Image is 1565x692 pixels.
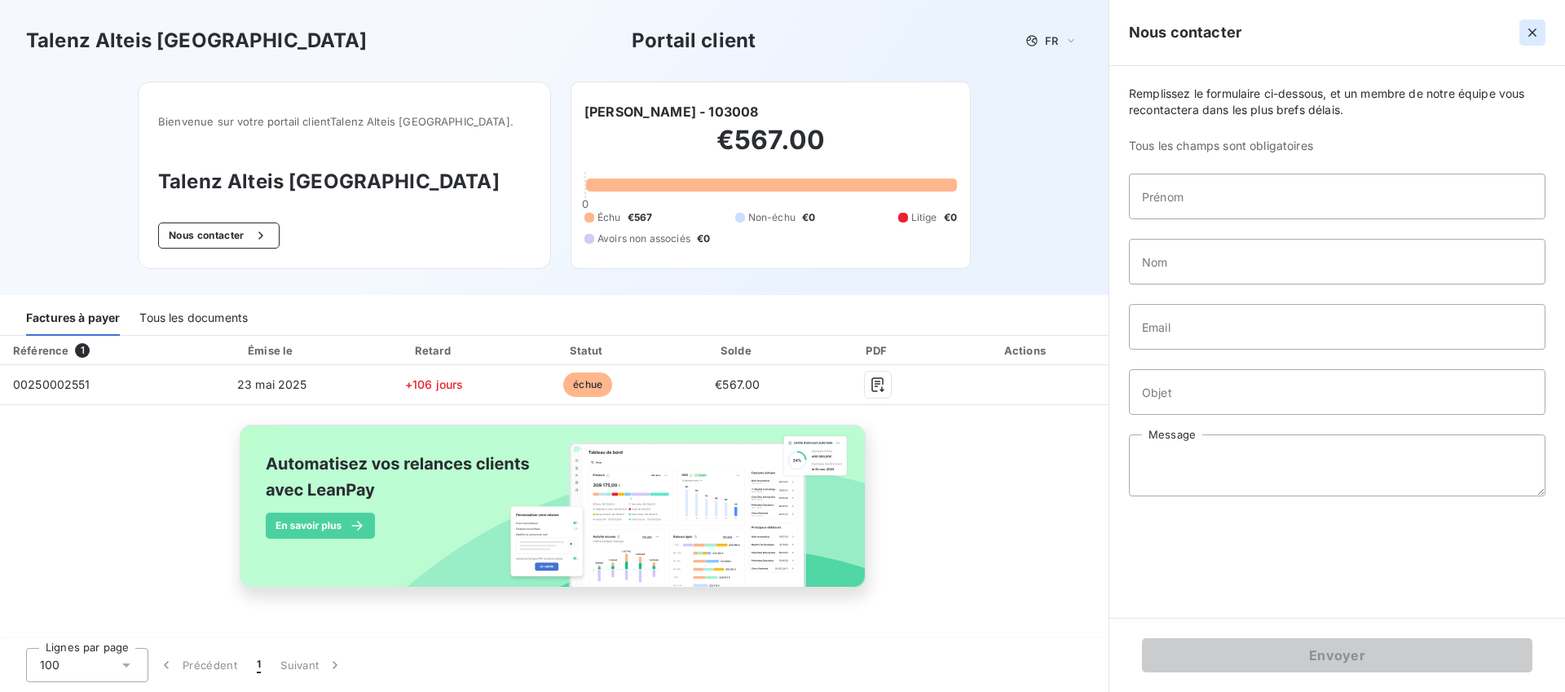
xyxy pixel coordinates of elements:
[75,343,90,358] span: 1
[1129,369,1545,415] input: placeholder
[1129,174,1545,219] input: placeholder
[632,26,756,55] h3: Portail client
[148,648,247,682] button: Précédent
[1045,34,1058,47] span: FR
[1129,239,1545,284] input: placeholder
[247,648,271,682] button: 1
[40,657,60,673] span: 100
[911,210,937,225] span: Litige
[158,167,531,196] h3: Talenz Alteis [GEOGRAPHIC_DATA]
[139,302,248,336] div: Tous les documents
[802,210,815,225] span: €0
[158,115,531,128] span: Bienvenue sur votre portail client Talenz Alteis [GEOGRAPHIC_DATA] .
[405,377,464,391] span: +106 jours
[697,231,710,246] span: €0
[563,372,612,397] span: échue
[271,648,353,682] button: Suivant
[748,210,796,225] span: Non-échu
[584,124,957,173] h2: €567.00
[1129,21,1241,44] h5: Nous contacter
[158,223,279,249] button: Nous contacter
[582,197,589,210] span: 0
[13,344,68,357] div: Référence
[597,231,690,246] span: Avoirs non associés
[628,210,653,225] span: €567
[715,377,760,391] span: €567.00
[815,342,941,359] div: PDF
[948,342,1105,359] div: Actions
[225,415,884,615] img: banner
[597,210,621,225] span: Échu
[1129,86,1545,118] span: Remplissez le formulaire ci-dessous, et un membre de notre équipe vous recontactera dans les plus...
[515,342,660,359] div: Statut
[667,342,808,359] div: Solde
[944,210,957,225] span: €0
[1129,138,1545,154] span: Tous les champs sont obligatoires
[1142,638,1532,672] button: Envoyer
[26,302,120,336] div: Factures à payer
[257,657,261,673] span: 1
[191,342,353,359] div: Émise le
[359,342,509,359] div: Retard
[13,377,90,391] span: 00250002551
[237,377,307,391] span: 23 mai 2025
[1129,304,1545,350] input: placeholder
[584,102,758,121] h6: [PERSON_NAME] - 103008
[26,26,368,55] h3: Talenz Alteis [GEOGRAPHIC_DATA]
